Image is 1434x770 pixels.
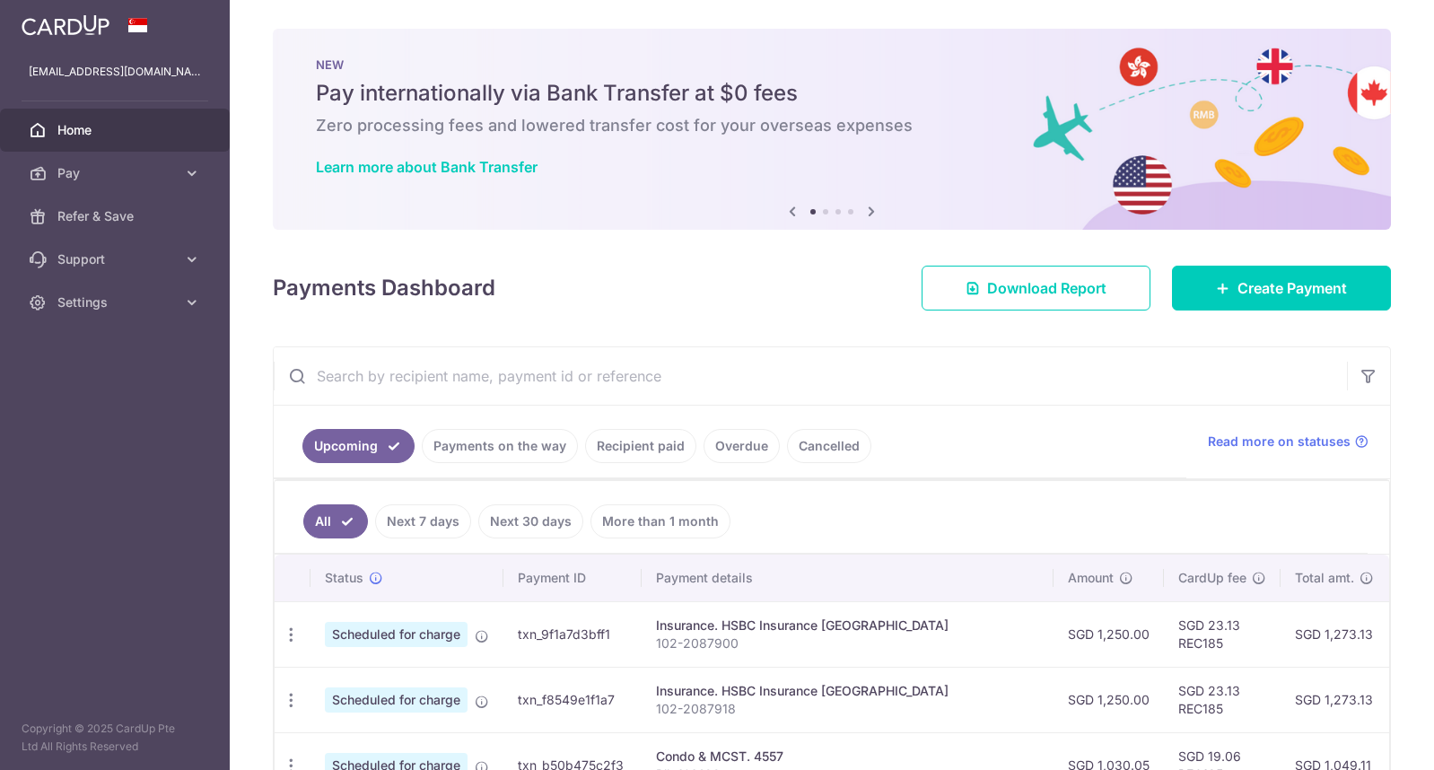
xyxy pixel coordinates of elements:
[590,504,730,538] a: More than 1 month
[303,504,368,538] a: All
[503,555,642,601] th: Payment ID
[273,29,1391,230] img: Bank transfer banner
[325,622,468,647] span: Scheduled for charge
[1281,667,1391,732] td: SGD 1,273.13
[302,429,415,463] a: Upcoming
[787,429,871,463] a: Cancelled
[987,277,1106,299] span: Download Report
[316,115,1348,136] h6: Zero processing fees and lowered transfer cost for your overseas expenses
[57,250,176,268] span: Support
[1208,433,1351,451] span: Read more on statuses
[1172,266,1391,311] a: Create Payment
[316,57,1348,72] p: NEW
[656,682,1039,700] div: Insurance. HSBC Insurance [GEOGRAPHIC_DATA]
[274,347,1347,405] input: Search by recipient name, payment id or reference
[503,601,642,667] td: txn_9f1a7d3bff1
[1068,569,1114,587] span: Amount
[57,164,176,182] span: Pay
[316,79,1348,108] h5: Pay internationally via Bank Transfer at $0 fees
[585,429,696,463] a: Recipient paid
[1178,569,1246,587] span: CardUp fee
[325,569,363,587] span: Status
[273,272,495,304] h4: Payments Dashboard
[29,63,201,81] p: [EMAIL_ADDRESS][DOMAIN_NAME]
[325,687,468,713] span: Scheduled for charge
[1237,277,1347,299] span: Create Payment
[1208,433,1368,451] a: Read more on statuses
[503,667,642,732] td: txn_f8549e1f1a7
[642,555,1054,601] th: Payment details
[1281,601,1391,667] td: SGD 1,273.13
[656,634,1039,652] p: 102-2087900
[57,293,176,311] span: Settings
[316,158,538,176] a: Learn more about Bank Transfer
[1295,569,1354,587] span: Total amt.
[1164,667,1281,732] td: SGD 23.13 REC185
[704,429,780,463] a: Overdue
[656,617,1039,634] div: Insurance. HSBC Insurance [GEOGRAPHIC_DATA]
[656,748,1039,766] div: Condo & MCST. 4557
[1054,601,1164,667] td: SGD 1,250.00
[1054,667,1164,732] td: SGD 1,250.00
[478,504,583,538] a: Next 30 days
[57,121,176,139] span: Home
[656,700,1039,718] p: 102-2087918
[422,429,578,463] a: Payments on the way
[922,266,1150,311] a: Download Report
[1164,601,1281,667] td: SGD 23.13 REC185
[57,207,176,225] span: Refer & Save
[375,504,471,538] a: Next 7 days
[22,14,109,36] img: CardUp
